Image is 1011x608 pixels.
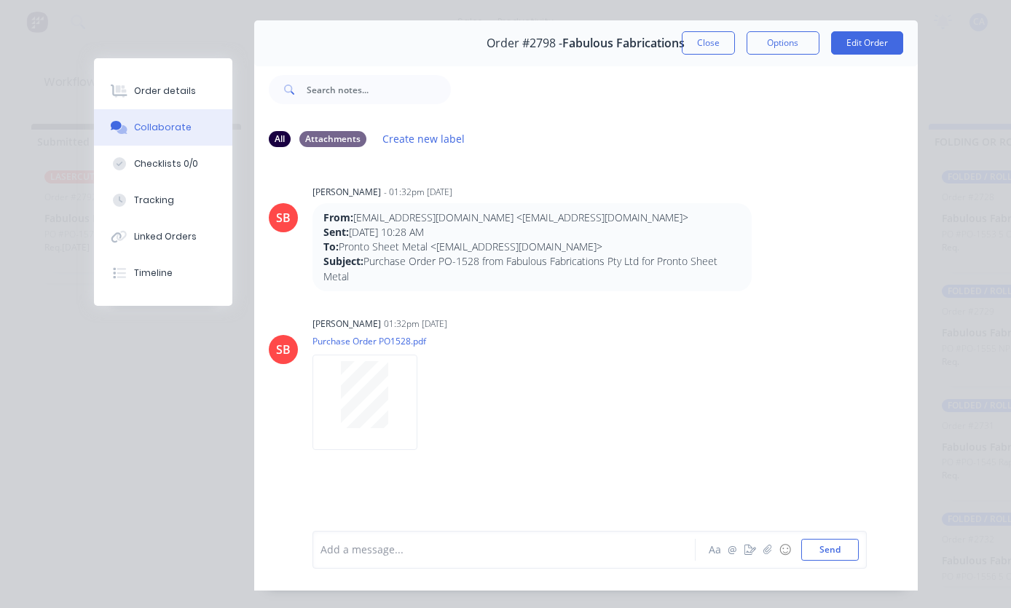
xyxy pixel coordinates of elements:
div: [PERSON_NAME] [312,186,381,199]
button: Linked Orders [94,218,232,255]
button: Create new label [375,129,473,149]
strong: Subject: [323,254,363,268]
div: Tracking [134,194,174,207]
div: All [269,131,291,147]
strong: From: [323,210,353,224]
button: Edit Order [831,31,903,55]
button: Close [682,31,735,55]
input: Search notes... [307,75,451,104]
button: Timeline [94,255,232,291]
strong: To: [323,240,339,253]
div: 01:32pm [DATE] [384,317,447,331]
button: Send [801,539,859,561]
div: SB [276,209,291,226]
strong: Sent: [323,225,349,239]
button: Collaborate [94,109,232,146]
button: @ [724,541,741,558]
button: Aa [707,541,724,558]
div: Order details [134,84,196,98]
span: Order #2798 - [487,36,562,50]
button: Options [747,31,819,55]
button: Tracking [94,182,232,218]
div: SB [276,341,291,358]
div: Attachments [299,131,366,147]
p: [EMAIL_ADDRESS][DOMAIN_NAME] <[EMAIL_ADDRESS][DOMAIN_NAME]> [DATE] 10:28 AM Pronto Sheet Metal <[... [323,210,741,284]
div: Linked Orders [134,230,197,243]
p: Purchase Order PO1528.pdf [312,335,432,347]
div: Checklists 0/0 [134,157,198,170]
div: Collaborate [134,121,192,134]
span: Fabulous Fabrications [562,36,685,50]
button: Order details [94,73,232,109]
div: Timeline [134,267,173,280]
div: - 01:32pm [DATE] [384,186,452,199]
button: ☺ [776,541,794,558]
div: [PERSON_NAME] [312,317,381,331]
button: Checklists 0/0 [94,146,232,182]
